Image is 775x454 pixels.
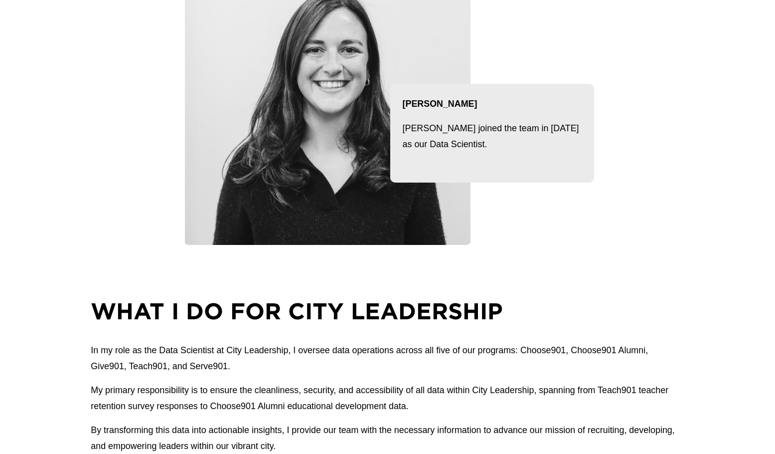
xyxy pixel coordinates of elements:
strong: [PERSON_NAME] [403,99,477,109]
p: By transforming this data into actionable insights, I provide our team with the necessary informa... [91,422,684,454]
p: In my role as the Data Scientist at City Leadership, I oversee data operations across all five of... [91,342,684,374]
h2: What I do for city Leadership [91,296,684,326]
p: [PERSON_NAME] joined the team in [DATE] as our Data Scientist. [403,120,582,152]
p: My primary responsibility is to ensure the cleanliness, security, and accessibility of all data w... [91,382,684,414]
